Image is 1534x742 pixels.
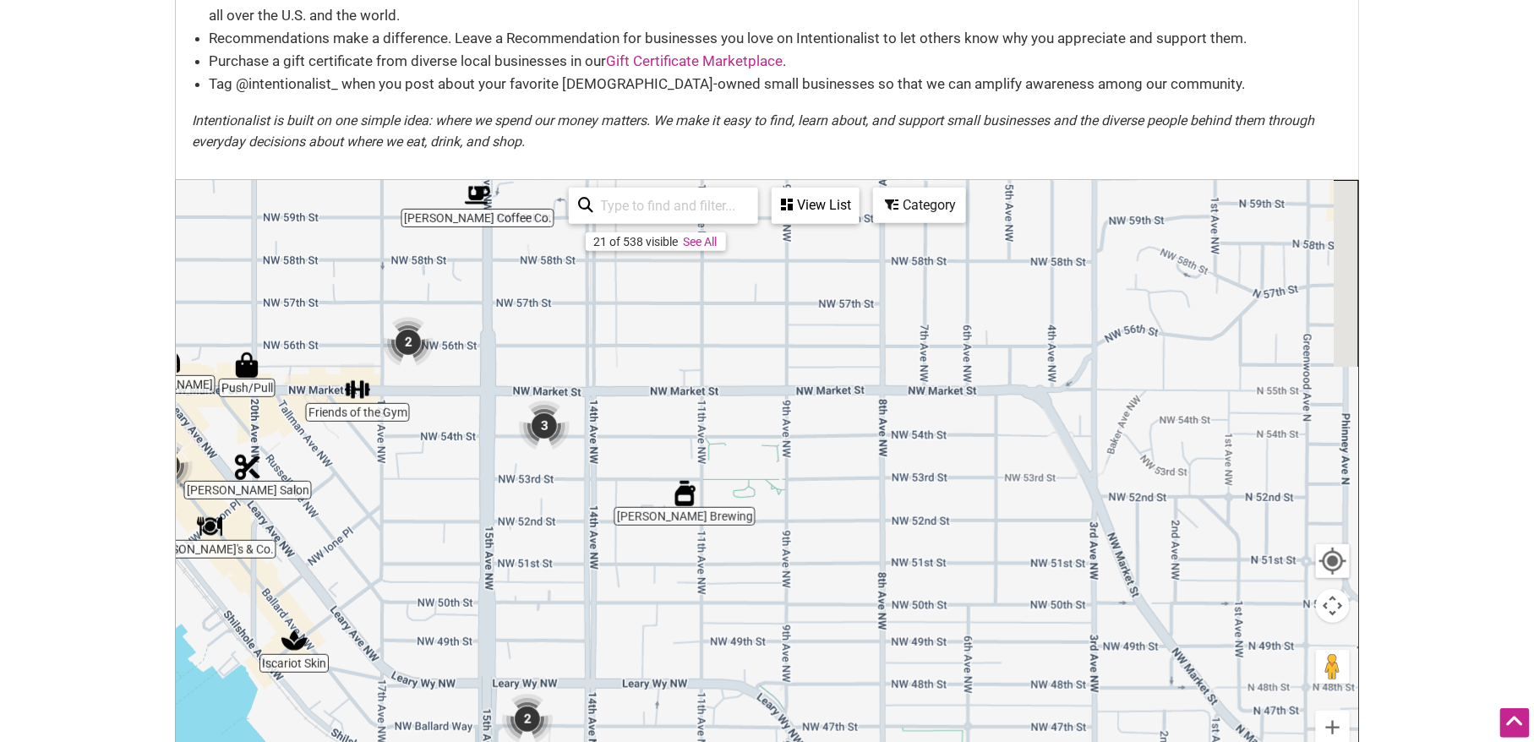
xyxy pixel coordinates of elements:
[1316,544,1350,578] button: Your Location
[197,514,222,539] div: Percy's & Co.
[569,188,758,224] div: Type to search and filter
[210,50,1342,73] li: Purchase a gift certificate from diverse local businesses in our .
[684,235,718,248] a: See All
[345,377,370,402] div: Friends of the Gym
[142,440,193,491] div: 6
[519,401,570,451] div: 3
[234,352,259,378] div: Push/Pull
[210,27,1342,50] li: Recommendations make a difference. Leave a Recommendation for businesses you love on Intentionali...
[594,189,748,222] input: Type to find and filter...
[235,455,260,480] div: Sarah Marsh Salon
[193,112,1315,150] em: Intentionalist is built on one simple idea: where we spend our money matters. We make it easy to ...
[465,183,490,208] div: Ballard Coffee Co.
[875,189,964,221] div: Category
[155,349,180,374] div: Dough Joy
[1500,708,1530,738] div: Scroll Back to Top
[594,235,679,248] div: 21 of 538 visible
[1316,589,1350,623] button: Map camera controls
[281,628,307,653] div: Iscariot Skin
[772,188,860,224] div: See a list of the visible businesses
[210,73,1342,95] li: Tag @intentionalist_ when you post about your favorite [DEMOGRAPHIC_DATA]-owned small businesses ...
[873,188,966,223] div: Filter by category
[383,317,434,368] div: 2
[672,481,697,506] div: Stoup Brewing
[607,52,783,69] a: Gift Certificate Marketplace
[1316,650,1350,684] button: Drag Pegman onto the map to open Street View
[773,189,858,221] div: View List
